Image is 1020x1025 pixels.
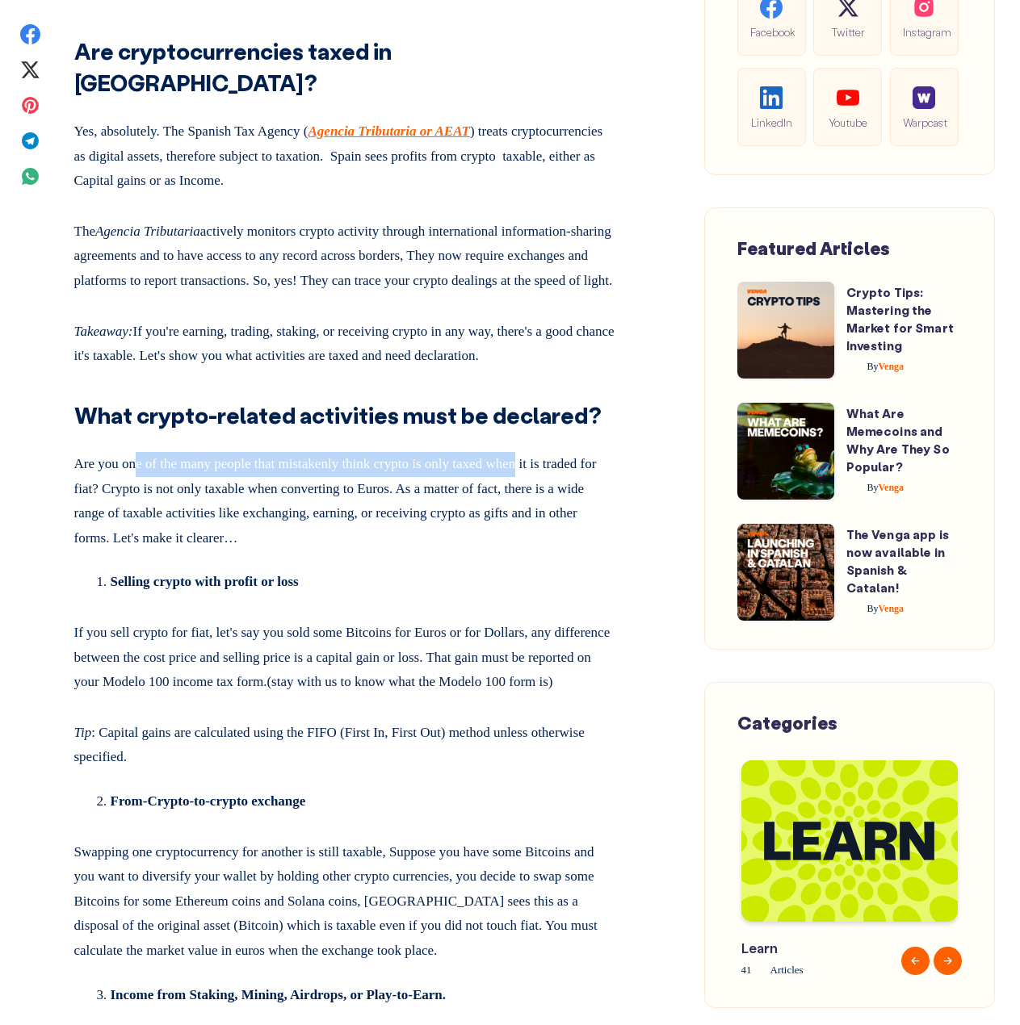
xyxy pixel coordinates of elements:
a: Warpcast [890,68,959,146]
a: ByVenga [846,603,905,614]
a: The Venga app is now available in Spanish & Catalan! [846,526,949,595]
p: Yes, absolutely. The Spanish Tax Agency ( ) treats cryptocurrencies as digital assets, therefore ... [74,113,615,194]
span: By [867,361,879,372]
a: Youtube [813,68,882,146]
strong: Income from Staking, Mining, Airdrops, or Play‑to‑Earn. [111,987,447,1002]
span: Featured Articles [737,236,890,260]
span: Warpcast [903,113,946,132]
p: If you're earning, trading, staking, or receiving crypto in any way, there's a good chance it's t... [74,313,615,369]
p: If you sell crypto for fiat, let's say you sold some Bitcoins for Euros or for Dollars, any diffe... [74,614,615,695]
em: Takeaway: [74,324,133,339]
span: 41 Articles [741,960,891,979]
span: LinkedIn [750,113,793,132]
span: By [867,603,879,614]
p: The actively monitors crypto activity through international information-sharing agreements and to... [74,213,615,294]
span: Youtube [826,113,869,132]
strong: From-Crypto-to-crypto exchange [111,793,306,809]
em: Tip [74,725,92,740]
p: : Capital gains are calculated using the FIFO (First In, First Out) method unless otherwise speci... [74,714,615,770]
img: social-warpcast.e8a23a7ed3178af0345123c41633f860.png [913,86,935,109]
span: Instagram [903,23,946,41]
button: Previous [901,947,930,975]
strong: Are cryptocurrencies taxed in [GEOGRAPHIC_DATA]? [74,36,392,97]
a: Crypto Tips: Mastering the Market for Smart Investing [846,284,954,353]
span: Twitter [826,23,869,41]
img: social-youtube.99db9aba05279f803f3e7a4a838dfb6c.svg [837,86,859,109]
img: social-linkedin.be646fe421ccab3a2ad91cb58bdc9694.svg [760,86,783,109]
a: What Are Memecoins and Why Are They So Popular? [846,405,950,474]
strong: Selling crypto with profit or loss [111,574,299,589]
span: Venga [867,482,905,493]
a: ByVenga [846,482,905,493]
button: Next [934,947,962,975]
span: By [867,482,879,493]
a: ByVenga [846,361,905,372]
span: Categories [737,711,837,734]
a: LinkedIn [737,68,806,146]
span: Venga [867,361,905,372]
p: Are you one of the many people that mistakenly think crypto is only taxed when it is traded for f... [74,446,615,550]
strong: What crypto-related activities must be declared? [74,400,602,429]
a: Agencia Tributaria or AEAT [309,123,470,139]
p: Swapping one cryptocurrency for another is still taxable, Suppose you have some Bitcoins and you ... [74,834,615,964]
em: Agencia Tributaria [95,224,200,239]
img: Blog-Tag-Cover---Learn.png [741,760,958,922]
span: Venga [867,603,905,614]
span: Facebook [750,23,793,41]
span: Learn [741,938,891,958]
